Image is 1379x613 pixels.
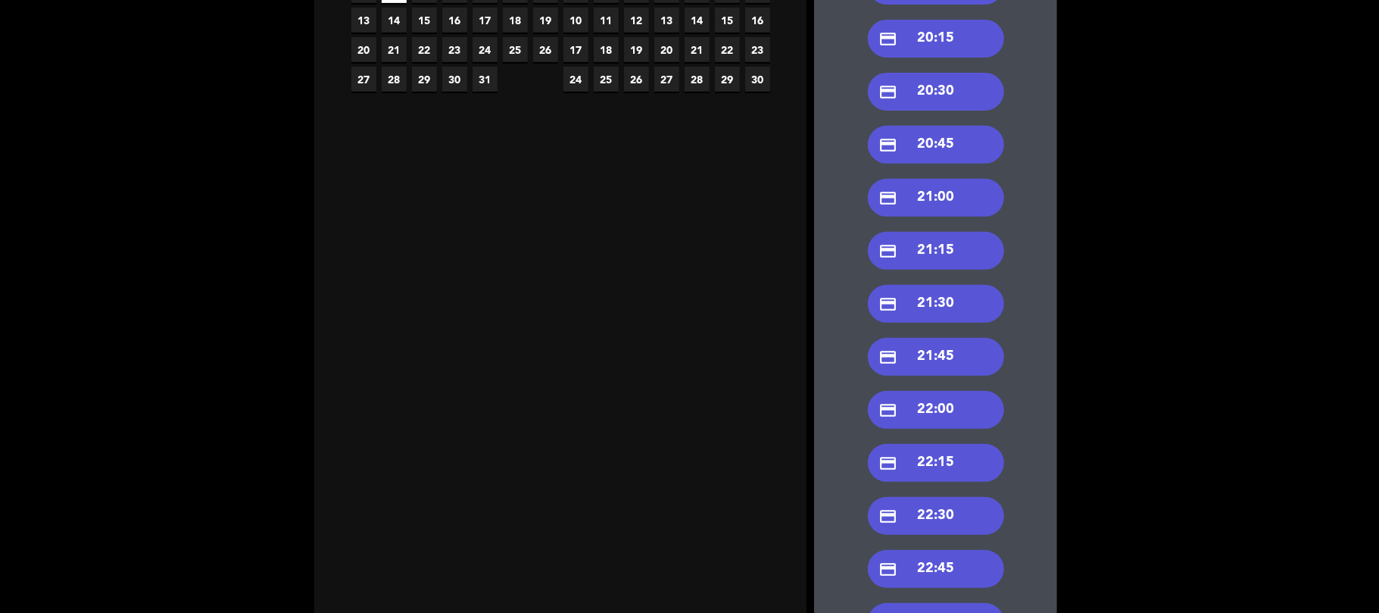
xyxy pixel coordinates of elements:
i: credit_card [879,507,898,526]
div: 21:00 [868,179,1004,217]
span: 13 [654,8,679,33]
span: 21 [382,37,407,62]
span: 31 [473,67,498,92]
i: credit_card [879,83,898,102]
span: 19 [624,37,649,62]
div: 21:30 [868,285,1004,323]
div: 20:45 [868,126,1004,164]
span: 24 [473,37,498,62]
span: 11 [594,8,619,33]
span: 18 [503,8,528,33]
span: 23 [745,37,770,62]
i: credit_card [879,242,898,261]
span: 17 [473,8,498,33]
span: 21 [685,37,710,62]
span: 13 [351,8,376,33]
div: 21:15 [868,232,1004,270]
span: 29 [412,67,437,92]
span: 18 [594,37,619,62]
span: 24 [563,67,588,92]
i: credit_card [879,30,898,48]
span: 14 [382,8,407,33]
span: 20 [351,37,376,62]
i: credit_card [879,295,898,314]
span: 30 [745,67,770,92]
span: 29 [715,67,740,92]
span: 26 [624,67,649,92]
i: credit_card [879,348,898,367]
span: 26 [533,37,558,62]
span: 28 [685,67,710,92]
i: credit_card [879,560,898,579]
span: 14 [685,8,710,33]
div: 22:00 [868,391,1004,429]
div: 22:15 [868,444,1004,482]
i: credit_card [879,401,898,420]
span: 30 [442,67,467,92]
span: 25 [594,67,619,92]
span: 22 [412,37,437,62]
span: 25 [503,37,528,62]
i: credit_card [879,189,898,208]
span: 15 [412,8,437,33]
i: credit_card [879,454,898,473]
span: 16 [442,8,467,33]
span: 17 [563,37,588,62]
span: 20 [654,37,679,62]
span: 16 [745,8,770,33]
span: 10 [563,8,588,33]
span: 27 [351,67,376,92]
span: 19 [533,8,558,33]
div: 21:45 [868,338,1004,376]
span: 27 [654,67,679,92]
span: 15 [715,8,740,33]
span: 12 [624,8,649,33]
div: 22:45 [868,550,1004,588]
div: 22:30 [868,497,1004,535]
div: 20:15 [868,20,1004,58]
span: 22 [715,37,740,62]
div: 20:30 [868,73,1004,111]
span: 28 [382,67,407,92]
span: 23 [442,37,467,62]
i: credit_card [879,136,898,155]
